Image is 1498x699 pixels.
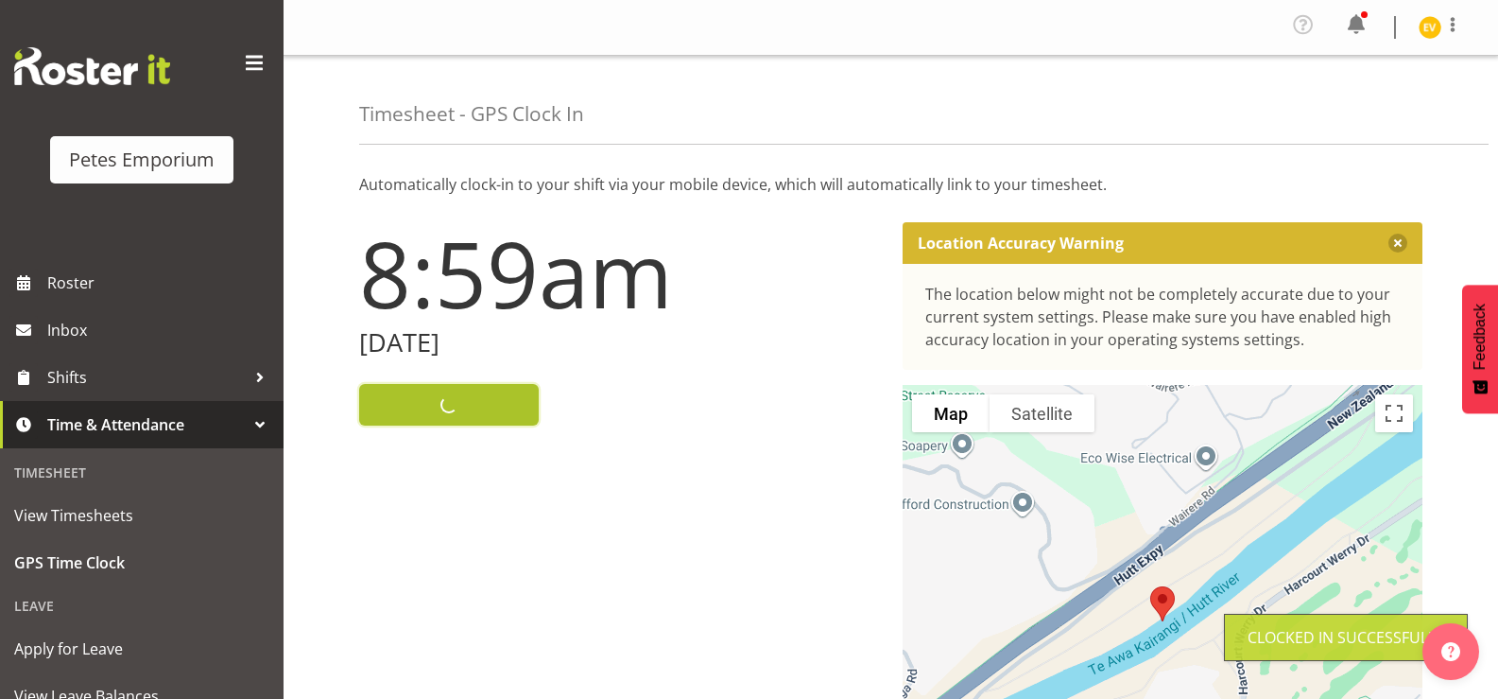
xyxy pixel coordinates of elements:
[1375,394,1413,432] button: Toggle fullscreen view
[1419,16,1441,39] img: eva-vailini10223.jpg
[5,539,279,586] a: GPS Time Clock
[5,625,279,673] a: Apply for Leave
[69,146,215,174] div: Petes Emporium
[14,47,170,85] img: Rosterit website logo
[14,549,269,577] span: GPS Time Clock
[359,103,584,125] h4: Timesheet - GPS Clock In
[5,453,279,492] div: Timesheet
[1441,642,1460,661] img: help-xxl-2.png
[359,173,1422,196] p: Automatically clock-in to your shift via your mobile device, which will automatically link to you...
[1248,626,1444,649] div: Clocked in Successfully
[5,492,279,539] a: View Timesheets
[1472,304,1489,370] span: Feedback
[359,222,880,324] h1: 8:59am
[47,269,274,297] span: Roster
[14,501,269,530] span: View Timesheets
[47,411,246,439] span: Time & Attendance
[1388,234,1407,253] button: Close message
[14,635,269,663] span: Apply for Leave
[47,363,246,392] span: Shifts
[918,234,1124,253] p: Location Accuracy Warning
[359,328,880,358] h2: [DATE]
[5,586,279,625] div: Leave
[990,394,1094,432] button: Show satellite imagery
[1462,285,1498,413] button: Feedback - Show survey
[925,283,1401,351] div: The location below might not be completely accurate due to your current system settings. Please m...
[47,316,274,344] span: Inbox
[912,394,990,432] button: Show street map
